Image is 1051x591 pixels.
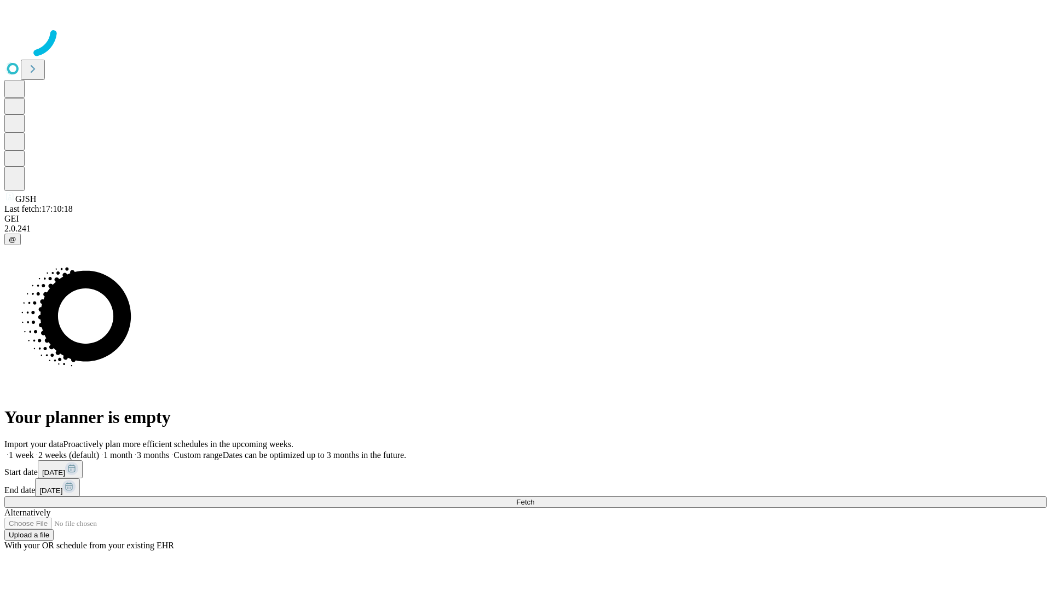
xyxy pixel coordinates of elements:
[39,486,62,495] span: [DATE]
[4,541,174,550] span: With your OR schedule from your existing EHR
[42,468,65,477] span: [DATE]
[103,450,132,460] span: 1 month
[4,439,63,449] span: Import your data
[4,496,1047,508] button: Fetch
[4,214,1047,224] div: GEI
[4,234,21,245] button: @
[35,478,80,496] button: [DATE]
[9,450,34,460] span: 1 week
[4,204,73,213] span: Last fetch: 17:10:18
[4,478,1047,496] div: End date
[15,194,36,204] span: GJSH
[4,407,1047,427] h1: Your planner is empty
[9,235,16,244] span: @
[4,460,1047,478] div: Start date
[4,529,54,541] button: Upload a file
[38,450,99,460] span: 2 weeks (default)
[137,450,169,460] span: 3 months
[4,224,1047,234] div: 2.0.241
[63,439,293,449] span: Proactively plan more efficient schedules in the upcoming weeks.
[516,498,534,506] span: Fetch
[174,450,222,460] span: Custom range
[4,508,50,517] span: Alternatively
[223,450,406,460] span: Dates can be optimized up to 3 months in the future.
[38,460,83,478] button: [DATE]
